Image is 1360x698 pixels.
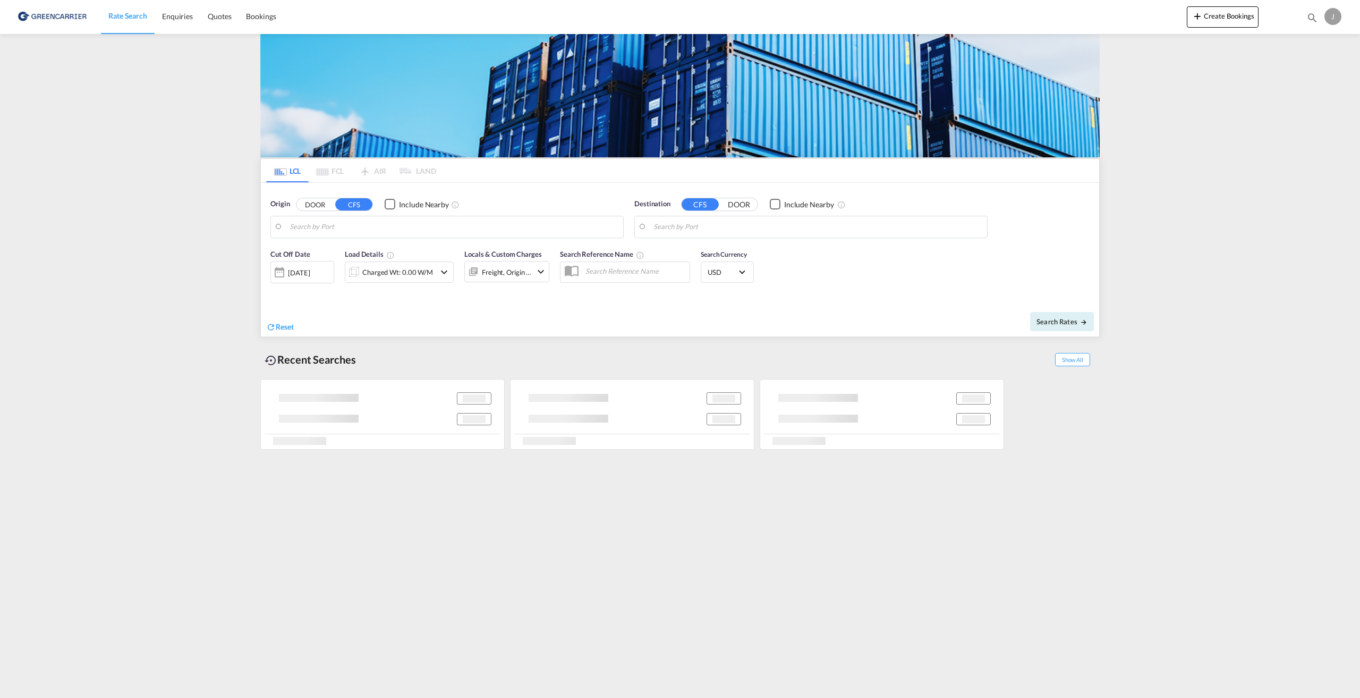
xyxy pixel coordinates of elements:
[708,267,737,277] span: USD
[385,199,449,210] md-checkbox: Checkbox No Ink
[108,11,147,20] span: Rate Search
[1306,12,1318,23] md-icon: icon-magnify
[451,200,460,209] md-icon: Unchecked: Ignores neighbouring ports when fetching rates.Checked : Includes neighbouring ports w...
[682,198,719,211] button: CFS
[636,251,644,259] md-icon: Your search will be saved by the below given name
[534,265,547,278] md-icon: icon-chevron-down
[270,199,290,209] span: Origin
[770,199,834,210] md-checkbox: Checkbox No Ink
[482,265,532,280] div: Freight Origin Destination
[720,198,758,211] button: DOOR
[335,198,372,211] button: CFS
[345,262,454,283] div: Charged Wt: 0.00 W/Micon-chevron-down
[837,200,846,209] md-icon: Unchecked: Ignores neighbouring ports when fetching rates.Checked : Includes neighbouring ports w...
[1080,318,1087,326] md-icon: icon-arrow-right
[1187,6,1259,28] button: icon-plus 400-fgCreate Bookings
[784,199,834,210] div: Include Nearby
[1324,8,1341,25] div: J
[296,198,334,211] button: DOOR
[16,5,88,29] img: 176147708aff11ef8735f72d97dca5a8.png
[260,34,1100,157] img: GreenCarrierFCL_LCL.png
[386,251,395,259] md-icon: Chargeable Weight
[1030,312,1094,331] button: Search Ratesicon-arrow-right
[246,12,276,21] span: Bookings
[399,199,449,210] div: Include Nearby
[270,282,278,297] md-datepicker: Select
[266,159,309,182] md-tab-item: LCL
[464,250,542,258] span: Locals & Custom Charges
[701,250,747,258] span: Search Currency
[288,268,310,277] div: [DATE]
[1306,12,1318,28] div: icon-magnify
[438,266,450,279] md-icon: icon-chevron-down
[290,219,618,235] input: Search by Port
[270,250,310,258] span: Cut Off Date
[560,250,644,258] span: Search Reference Name
[162,12,193,21] span: Enquiries
[266,322,276,332] md-icon: icon-refresh
[266,159,436,182] md-pagination-wrapper: Use the left and right arrow keys to navigate between tabs
[345,250,395,258] span: Load Details
[1055,353,1090,366] span: Show All
[707,264,748,280] md-select: Select Currency: $ USDUnited States Dollar
[362,265,433,280] div: Charged Wt: 0.00 W/M
[265,354,277,367] md-icon: icon-backup-restore
[653,219,982,235] input: Search by Port
[1191,10,1204,22] md-icon: icon-plus 400-fg
[261,183,1099,337] div: Origin DOOR CFS Checkbox No InkUnchecked: Ignores neighbouring ports when fetching rates.Checked ...
[634,199,670,209] span: Destination
[276,322,294,331] span: Reset
[260,348,360,372] div: Recent Searches
[580,263,690,279] input: Search Reference Name
[464,261,549,282] div: Freight Origin Destinationicon-chevron-down
[270,261,334,283] div: [DATE]
[208,12,231,21] span: Quotes
[266,322,294,333] div: icon-refreshReset
[1036,317,1087,326] span: Search Rates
